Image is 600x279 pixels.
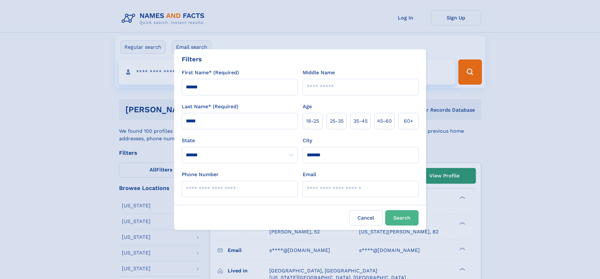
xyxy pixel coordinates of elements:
[330,117,344,125] span: 25‑35
[182,171,219,178] label: Phone Number
[404,117,413,125] span: 60+
[303,137,312,144] label: City
[377,117,392,125] span: 45‑60
[349,210,383,226] label: Cancel
[303,103,312,110] label: Age
[182,137,298,144] label: State
[182,69,239,76] label: First Name* (Required)
[303,171,316,178] label: Email
[182,54,202,64] div: Filters
[182,103,238,110] label: Last Name* (Required)
[353,117,368,125] span: 35‑45
[385,210,419,226] button: Search
[306,117,319,125] span: 18‑25
[303,69,335,76] label: Middle Name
